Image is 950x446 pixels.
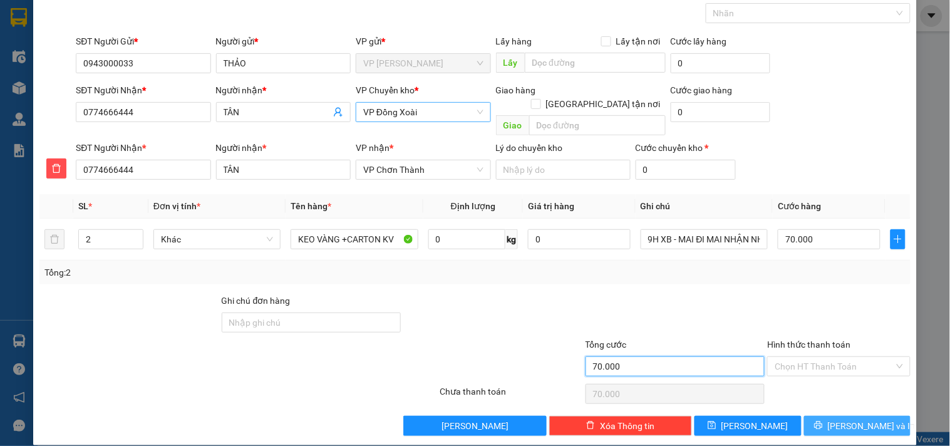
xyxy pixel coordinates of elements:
[76,160,210,180] input: SĐT người nhận
[636,141,736,155] div: Cước chuyển kho
[828,419,916,433] span: [PERSON_NAME] và In
[767,340,850,350] label: Hình thức thanh toán
[76,83,210,97] div: SĐT Người Nhận
[694,416,801,436] button: save[PERSON_NAME]
[78,201,88,211] span: SL
[11,11,111,41] div: VP [PERSON_NAME]
[76,141,210,155] div: SĐT Người Nhận
[636,194,773,219] th: Ghi chú
[549,416,692,436] button: deleteXóa Thông tin
[804,416,911,436] button: printer[PERSON_NAME] và In
[496,85,536,95] span: Giao hàng
[118,84,135,97] span: CC :
[496,36,532,46] span: Lấy hàng
[525,53,666,73] input: Dọc đường
[216,34,351,48] div: Người gửi
[46,158,66,179] button: delete
[496,160,631,180] input: Lý do chuyển kho
[671,102,771,122] input: Cước giao hàng
[216,83,351,97] div: Người nhận
[291,229,418,249] input: VD: Bàn, Ghế
[721,419,788,433] span: [PERSON_NAME]
[11,41,111,56] div: DU
[496,115,529,135] span: Giao
[586,340,627,350] span: Tổng cước
[496,143,563,153] label: Lý do chuyển kho
[356,85,415,95] span: VP Chuyển kho
[363,54,483,73] span: VP Lê Hồng Phong
[363,160,483,179] span: VP Chơn Thành
[814,421,823,431] span: printer
[708,421,716,431] span: save
[496,53,525,73] span: Lấy
[778,201,821,211] span: Cước hàng
[76,34,210,48] div: SĐT Người Gửi
[441,419,509,433] span: [PERSON_NAME]
[541,97,666,111] span: [GEOGRAPHIC_DATA] tận nơi
[528,201,574,211] span: Giá trị hàng
[451,201,495,211] span: Định lượng
[611,34,666,48] span: Lấy tận nơi
[120,12,150,25] span: Nhận:
[120,11,205,41] div: VP Thủ Dầu Một
[363,103,483,122] span: VP Đồng Xoài
[216,141,351,155] div: Người nhận
[216,160,351,180] input: Tên người nhận
[600,419,654,433] span: Xóa Thông tin
[438,385,584,407] div: Chưa thanh toán
[586,421,595,431] span: delete
[671,53,771,73] input: Cước lấy hàng
[505,229,518,249] span: kg
[44,266,368,279] div: Tổng: 2
[891,229,906,249] button: plus
[11,12,30,25] span: Gửi:
[153,201,200,211] span: Đơn vị tính
[529,115,666,135] input: Dọc đường
[291,201,331,211] span: Tên hàng
[641,229,768,249] input: Ghi Chú
[333,107,343,117] span: user-add
[222,296,291,306] label: Ghi chú đơn hàng
[161,230,273,249] span: Khác
[671,36,727,46] label: Cước lấy hàng
[356,34,490,48] div: VP gửi
[356,143,390,153] span: VP nhận
[120,41,205,56] div: ANH MẠNH
[891,234,905,244] span: plus
[44,229,65,249] button: delete
[403,416,546,436] button: [PERSON_NAME]
[671,85,733,95] label: Cước giao hàng
[528,229,631,249] input: 0
[222,313,401,333] input: Ghi chú đơn hàng
[47,163,66,174] span: delete
[118,81,206,98] div: 60.000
